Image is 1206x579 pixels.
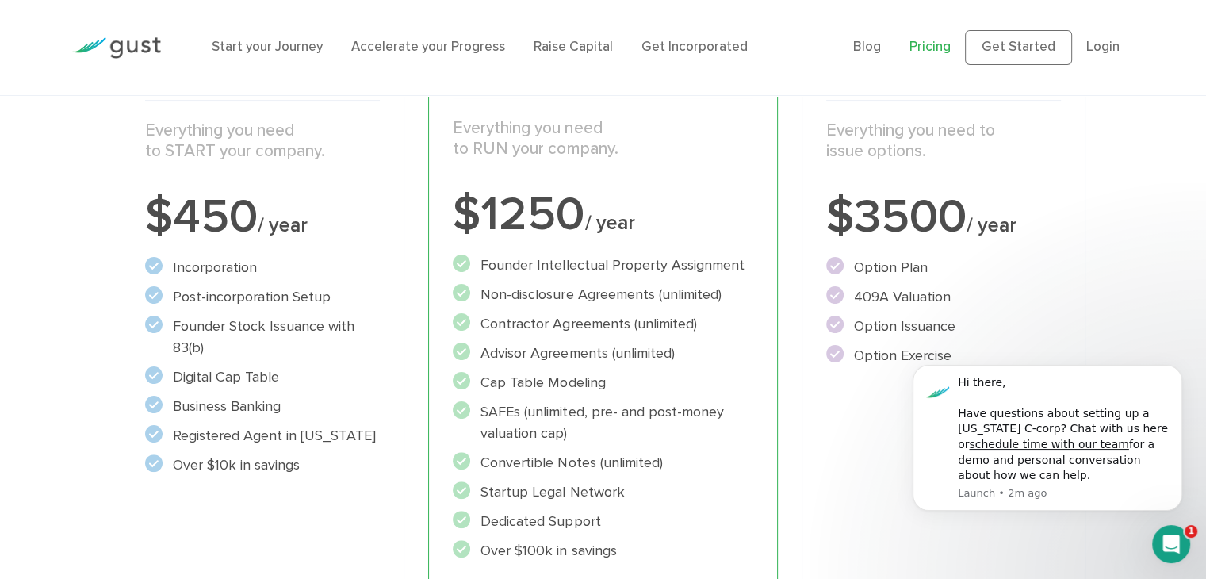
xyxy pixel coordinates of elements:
[1185,525,1197,538] span: 1
[145,316,381,359] li: Founder Stock Issuance with 83(b)
[145,396,381,417] li: Business Banking
[72,37,161,59] img: Gust Logo
[967,213,1016,237] span: / year
[965,30,1072,65] a: Get Started
[534,39,613,55] a: Raise Capital
[909,39,951,55] a: Pricing
[453,284,752,305] li: Non-disclosure Agreements (unlimited)
[826,286,1062,308] li: 409A Valuation
[145,286,381,308] li: Post-incorporation Setup
[453,313,752,335] li: Contractor Agreements (unlimited)
[453,511,752,532] li: Dedicated Support
[453,343,752,364] li: Advisor Agreements (unlimited)
[351,39,505,55] a: Accelerate your Progress
[826,257,1062,278] li: Option Plan
[145,366,381,388] li: Digital Cap Table
[1086,39,1120,55] a: Login
[453,118,752,160] p: Everything you need to RUN your company.
[641,39,748,55] a: Get Incorporated
[453,191,752,239] div: $1250
[853,39,881,55] a: Blog
[453,452,752,474] li: Convertible Notes (unlimited)
[453,401,752,444] li: SAFEs (unlimited, pre- and post-money valuation cap)
[145,121,381,163] p: Everything you need to START your company.
[258,213,308,237] span: / year
[145,425,381,447] li: Registered Agent in [US_STATE]
[145,454,381,476] li: Over $10k in savings
[145,194,381,241] div: $450
[1152,525,1190,563] iframe: Intercom live chat
[453,540,752,562] li: Over $100k in savings
[826,121,1062,163] p: Everything you need to issue options.
[826,345,1062,366] li: Option Exercise
[212,39,323,55] a: Start your Journey
[584,211,634,235] span: / year
[145,257,381,278] li: Incorporation
[453,255,752,276] li: Founder Intellectual Property Assignment
[826,316,1062,337] li: Option Issuance
[453,372,752,393] li: Cap Table Modeling
[826,194,1062,241] div: $3500
[453,481,752,503] li: Startup Legal Network
[889,341,1206,536] iframe: Intercom notifications message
